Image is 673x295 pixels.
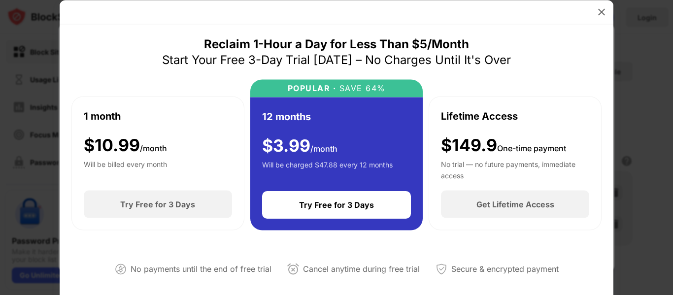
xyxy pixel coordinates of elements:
img: secured-payment [436,263,447,275]
div: No payments until the end of free trial [131,262,271,276]
div: Try Free for 3 Days [120,199,195,209]
div: Reclaim 1-Hour a Day for Less Than $5/Month [204,36,469,52]
img: cancel-anytime [287,263,299,275]
img: not-paying [115,263,127,275]
div: Cancel anytime during free trial [303,262,420,276]
div: Get Lifetime Access [476,199,554,209]
div: Start Your Free 3-Day Trial [DATE] – No Charges Until It's Over [162,52,511,67]
div: Will be billed every month [84,159,167,179]
div: POPULAR · [288,83,336,93]
div: No trial — no future payments, immediate access [441,159,589,179]
div: $149.9 [441,135,566,155]
div: $ 3.99 [262,135,337,156]
div: Try Free for 3 Days [299,200,374,210]
div: 1 month [84,108,121,123]
span: /month [140,143,167,153]
div: Lifetime Access [441,108,518,123]
div: SAVE 64% [336,83,386,93]
span: One-time payment [497,143,566,153]
span: /month [310,143,337,153]
div: 12 months [262,109,311,124]
div: Will be charged $47.88 every 12 months [262,160,393,179]
div: $ 10.99 [84,135,167,155]
div: Secure & encrypted payment [451,262,559,276]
